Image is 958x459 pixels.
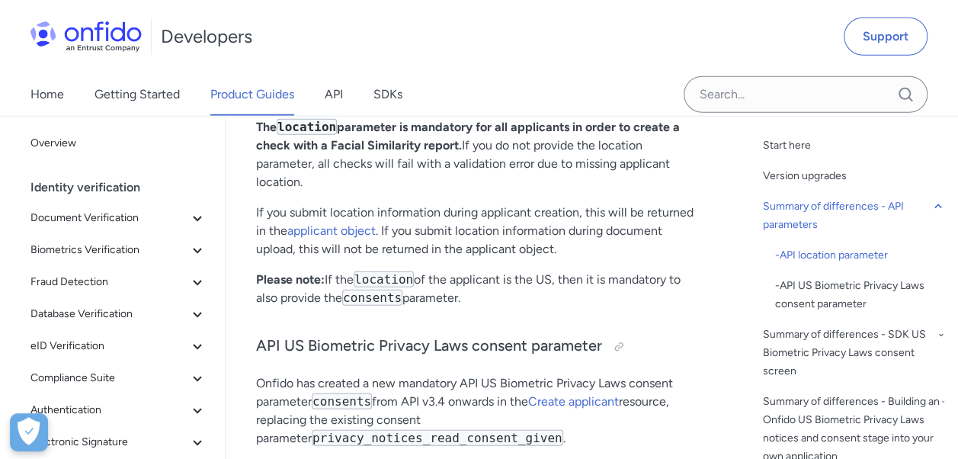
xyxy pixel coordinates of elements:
[775,277,946,313] div: - API US Biometric Privacy Laws consent parameter
[30,401,188,419] span: Authentication
[24,128,213,159] a: Overview
[277,119,337,135] code: location
[30,73,64,116] a: Home
[312,393,372,409] code: consents
[30,337,188,355] span: eID Verification
[256,272,325,287] strong: Please note:
[763,197,946,234] a: Summary of differences - API parameters
[210,73,294,116] a: Product Guides
[30,433,188,451] span: Electronic Signature
[10,413,48,451] div: Cookie Preferences
[256,335,699,359] h3: API US Biometric Privacy Laws consent parameter
[763,326,946,380] a: Summary of differences - SDK US Biometric Privacy Laws consent screen
[24,363,213,393] button: Compliance Suite
[312,430,563,446] code: privacy_notices_read_consent_given
[256,118,699,191] p: If you do not provide the location parameter, all checks will fail with a validation error due to...
[684,76,928,113] input: Onfido search input field
[24,267,213,297] button: Fraud Detection
[325,73,343,116] a: API
[30,273,188,291] span: Fraud Detection
[24,203,213,233] button: Document Verification
[24,331,213,361] button: eID Verification
[256,374,699,448] p: Onfido has created a new mandatory API US Biometric Privacy Laws consent parameter from API v3.4 ...
[24,395,213,425] button: Authentication
[24,235,213,265] button: Biometrics Verification
[256,204,699,258] p: If you submit location information during applicant creation, this will be returned in the . If y...
[30,369,188,387] span: Compliance Suite
[373,73,402,116] a: SDKs
[24,299,213,329] button: Database Verification
[30,172,219,203] div: Identity verification
[30,209,188,227] span: Document Verification
[775,277,946,313] a: -API US Biometric Privacy Laws consent parameter
[775,246,946,265] div: - API location parameter
[10,413,48,451] button: Open Preferences
[24,427,213,457] button: Electronic Signature
[354,271,414,287] code: location
[342,290,402,306] code: consents
[763,136,946,155] a: Start here
[287,223,376,238] a: applicant object
[30,241,188,259] span: Biometrics Verification
[161,24,252,49] h1: Developers
[256,120,680,152] strong: The parameter is mandatory for all applicants in order to create a check with a Facial Similarity...
[30,305,188,323] span: Database Verification
[844,18,928,56] a: Support
[256,271,699,307] p: If the of the applicant is the US, then it is mandatory to also provide the parameter.
[30,134,207,152] span: Overview
[30,21,142,52] img: Onfido Logo
[775,246,946,265] a: -API location parameter
[763,167,946,185] a: Version upgrades
[528,394,619,409] a: Create applicant
[95,73,180,116] a: Getting Started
